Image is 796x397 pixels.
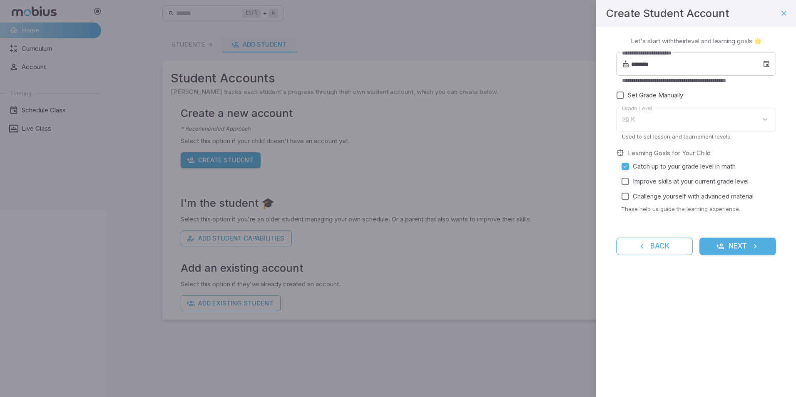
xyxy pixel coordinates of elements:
[631,108,776,132] div: K
[633,162,736,171] span: Catch up to your grade level in math
[622,133,770,140] p: Used to set lesson and tournament levels.
[616,238,693,255] button: Back
[606,5,729,22] h4: Create Student Account
[633,177,749,186] span: Improve skills at your current grade level
[621,205,776,213] p: These help us guide the learning experience.
[699,238,776,255] button: Next
[628,91,683,100] span: Set Grade Manually
[628,149,711,158] label: Learning Goals for Your Child
[622,104,652,112] label: Grade Level
[631,37,762,46] p: Let's start with their level and learning goals 🌟
[633,192,754,201] span: Challenge yourself with advanced material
